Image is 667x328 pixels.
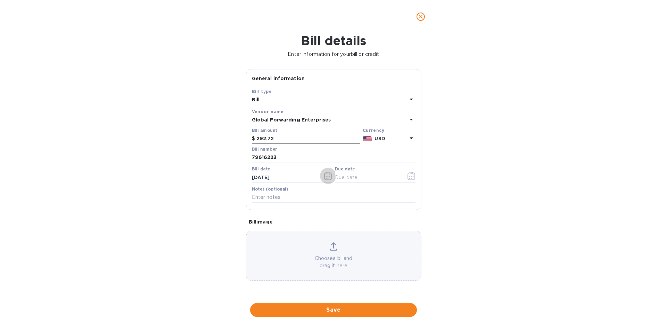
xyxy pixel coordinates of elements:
p: Choose a bill and drag it here [246,255,421,269]
b: Global Forwarding Enterprises [252,117,331,123]
input: Due date [335,172,401,183]
img: USD [363,136,372,141]
b: General information [252,76,305,81]
label: Bill number [252,147,277,151]
span: Save [256,306,411,314]
label: Notes (optional) [252,187,288,191]
input: Enter bill number [252,152,415,163]
input: $ Enter bill amount [256,134,360,144]
label: Bill amount [252,128,277,133]
b: Bill type [252,89,272,94]
button: Save [250,303,417,317]
button: close [412,8,429,25]
label: Due date [335,167,355,171]
b: USD [374,136,385,141]
input: Select date [252,172,318,183]
label: Bill date [252,167,270,171]
b: Currency [363,128,384,133]
div: $ [252,134,256,144]
input: Enter notes [252,192,415,203]
h1: Bill details [6,33,661,48]
p: Bill image [249,218,419,225]
b: Bill [252,97,260,102]
b: Vendor name [252,109,284,114]
p: Enter information for your bill or credit [6,51,661,58]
